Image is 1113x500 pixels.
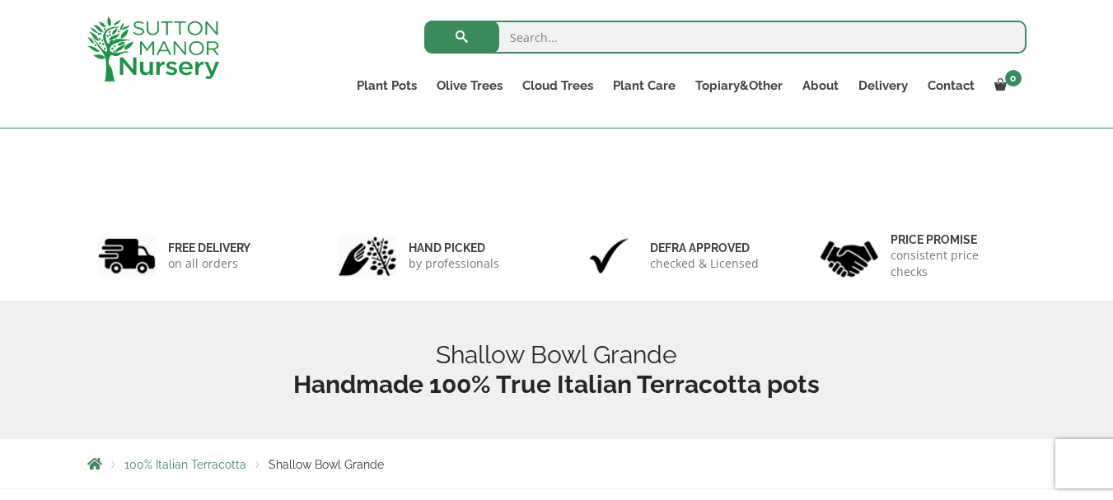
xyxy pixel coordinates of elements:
[984,74,1026,97] a: 0
[87,457,1026,470] nav: Breadcrumbs
[512,74,603,97] a: Cloud Trees
[168,241,250,255] h6: FREE DELIVERY
[793,74,849,97] a: About
[685,74,793,97] a: Topiary&Other
[821,231,878,281] img: 4.jpg
[849,74,918,97] a: Delivery
[427,74,512,97] a: Olive Trees
[409,241,499,255] h6: hand picked
[650,255,759,272] p: checked & Licensed
[269,458,384,471] span: Shallow Bowl Grande
[580,235,638,277] img: 3.jpg
[918,74,984,97] a: Contact
[891,232,1016,247] h6: Price promise
[339,235,396,277] img: 2.jpg
[603,74,685,97] a: Plant Care
[347,74,427,97] a: Plant Pots
[87,340,1026,400] h1: Shallow Bowl Grande
[409,255,499,272] p: by professionals
[1005,70,1022,86] span: 0
[891,247,1016,280] p: consistent price checks
[168,255,250,272] p: on all orders
[424,21,1026,54] input: Search...
[124,458,246,471] a: 100% Italian Terracotta
[98,235,156,277] img: 1.jpg
[87,16,219,82] img: logo
[650,241,759,255] h6: Defra approved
